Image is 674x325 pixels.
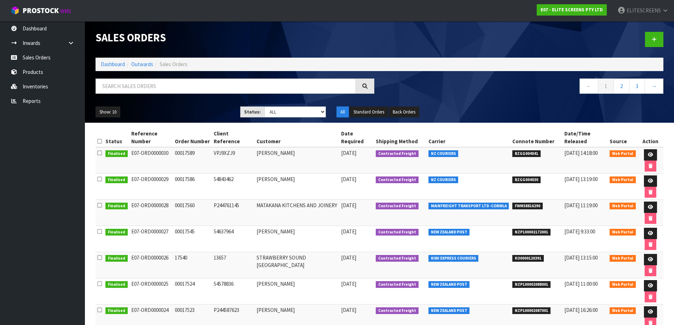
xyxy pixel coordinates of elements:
[105,176,128,184] span: Finalised
[173,252,212,278] td: 17540
[428,255,479,262] span: KIWI EXPRESS COURIERS
[105,203,128,210] span: Finalised
[173,147,212,174] td: 00017589
[564,280,598,287] span: [DATE] 11:00:00
[212,174,255,200] td: 54843462
[341,228,356,235] span: [DATE]
[255,200,339,226] td: MATAKANA KITCHENS AND JOINERY
[23,6,59,15] span: ProStock
[610,281,636,288] span: Web Portal
[173,174,212,200] td: 00017586
[60,8,71,14] small: WMS
[212,147,255,174] td: VPJ9XZJ9
[580,79,598,94] a: ←
[341,176,356,182] span: [DATE]
[376,150,419,157] span: Contracted Freight
[212,128,255,147] th: Client Reference
[564,254,598,261] span: [DATE] 13:15:00
[341,307,356,313] span: [DATE]
[104,128,129,147] th: Status
[512,150,541,157] span: BZGG004041
[101,61,125,68] a: Dashboard
[173,278,212,304] td: 00017524
[339,128,374,147] th: Date Required
[105,255,128,262] span: Finalised
[341,202,356,209] span: [DATE]
[129,278,173,304] td: E07-ORD0000025
[173,128,212,147] th: Order Number
[96,106,120,118] button: Show: 10
[11,6,19,15] img: cube-alt.png
[376,203,419,210] span: Contracted Freight
[255,278,339,304] td: [PERSON_NAME]
[96,79,356,94] input: Search sales orders
[255,147,339,174] td: [PERSON_NAME]
[428,307,470,314] span: NEW ZEALAND POST
[376,281,419,288] span: Contracted Freight
[160,61,188,68] span: Sales Orders
[564,150,598,156] span: [DATE] 14:18:00
[610,150,636,157] span: Web Portal
[255,226,339,252] td: [PERSON_NAME]
[427,128,511,147] th: Carrier
[255,252,339,278] td: STRAWBERRY SOUND [GEOGRAPHIC_DATA]
[610,255,636,262] span: Web Portal
[629,79,645,94] a: 3
[129,128,173,147] th: Reference Number
[105,307,128,314] span: Finalised
[512,307,551,314] span: NZP100002087001
[598,79,614,94] a: 1
[212,252,255,278] td: 13657
[336,106,349,118] button: All
[255,128,339,147] th: Customer
[129,226,173,252] td: E07-ORD0000027
[244,109,261,115] strong: Status:
[428,229,470,236] span: NEW ZEALAND POST
[428,176,459,184] span: NZ COURIERS
[608,128,638,147] th: Source
[610,307,636,314] span: Web Portal
[350,106,388,118] button: Standard Orders
[512,176,541,184] span: BZGG004030
[341,150,356,156] span: [DATE]
[212,278,255,304] td: 54578836
[341,280,356,287] span: [DATE]
[564,202,598,209] span: [DATE] 11:19:00
[428,281,470,288] span: NEW ZEALAND POST
[613,79,629,94] a: 2
[564,307,598,313] span: [DATE] 16:26:00
[512,229,551,236] span: NZP100002172001
[129,252,173,278] td: E07-ORD0000026
[512,203,543,210] span: FWM58816290
[96,32,374,43] h1: Sales Orders
[212,226,255,252] td: 54637964
[610,203,636,210] span: Web Portal
[105,150,128,157] span: Finalised
[512,281,551,288] span: NZP100002088001
[255,174,339,200] td: [PERSON_NAME]
[610,176,636,184] span: Web Portal
[389,106,419,118] button: Back Orders
[541,7,603,13] strong: E07 - ELITE SCREENS PTY LTD
[564,228,595,235] span: [DATE] 9:33:00
[376,176,419,184] span: Contracted Freight
[105,229,128,236] span: Finalised
[173,200,212,226] td: 00017560
[374,128,427,147] th: Shipping Method
[627,7,661,14] span: ELITESCREENS
[376,307,419,314] span: Contracted Freight
[564,176,598,182] span: [DATE] 13:19:00
[212,200,255,226] td: P244761145
[511,128,563,147] th: Connote Number
[428,150,459,157] span: NZ COURIERS
[385,79,664,96] nav: Page navigation
[638,128,663,147] th: Action
[131,61,153,68] a: Outwards
[129,174,173,200] td: E07-ORD0000029
[129,147,173,174] td: E07-ORD0000030
[173,226,212,252] td: 00017545
[610,229,636,236] span: Web Portal
[129,200,173,226] td: E07-ORD0000028
[512,255,544,262] span: KO0000120391
[645,79,663,94] a: →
